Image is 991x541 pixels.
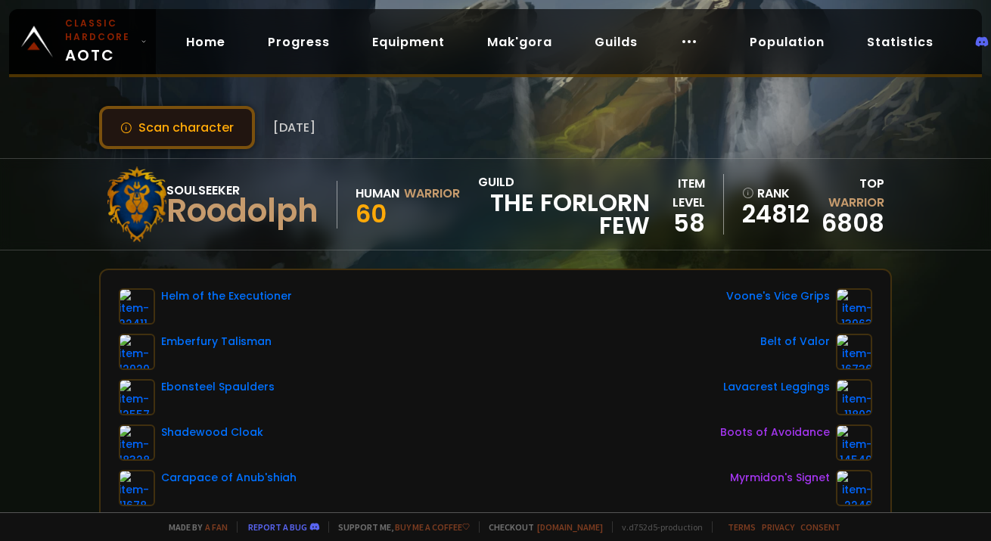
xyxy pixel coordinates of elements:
[855,26,946,58] a: Statistics
[537,521,603,533] a: [DOMAIN_NAME]
[836,288,872,325] img: item-13963
[738,26,837,58] a: Population
[730,470,830,486] div: Myrmidon's Signet
[479,521,603,533] span: Checkout
[475,26,564,58] a: Mak'gora
[478,191,650,237] span: The Forlorn Few
[726,288,830,304] div: Voone's Vice Grips
[160,521,228,533] span: Made by
[328,521,470,533] span: Support me,
[161,288,292,304] div: Helm of the Executioner
[119,288,155,325] img: item-22411
[99,106,255,149] button: Scan character
[728,521,756,533] a: Terms
[822,206,884,240] a: 6808
[256,26,342,58] a: Progress
[119,424,155,461] img: item-18328
[742,203,801,225] a: 24812
[810,174,884,212] div: Top
[395,521,470,533] a: Buy me a coffee
[762,521,794,533] a: Privacy
[828,194,884,211] span: Warrior
[161,424,263,440] div: Shadewood Cloak
[205,521,228,533] a: a fan
[836,470,872,506] img: item-2246
[166,200,318,222] div: Roodolph
[760,334,830,350] div: Belt of Valor
[119,470,155,506] img: item-11678
[836,424,872,461] img: item-14549
[836,379,872,415] img: item-11802
[174,26,238,58] a: Home
[836,334,872,370] img: item-16736
[9,9,156,74] a: Classic HardcoreAOTC
[161,334,272,350] div: Emberfury Talisman
[161,470,297,486] div: Carapace of Anub'shiah
[650,212,705,235] div: 58
[119,334,155,370] img: item-12929
[273,118,315,137] span: [DATE]
[723,379,830,395] div: Lavacrest Leggings
[161,379,275,395] div: Ebonsteel Spaulders
[166,181,318,200] div: Soulseeker
[356,184,399,203] div: Human
[248,521,307,533] a: Report a bug
[800,521,840,533] a: Consent
[720,424,830,440] div: Boots of Avoidance
[65,17,135,67] span: AOTC
[612,521,703,533] span: v. d752d5 - production
[650,174,705,212] div: item level
[742,184,801,203] div: rank
[360,26,457,58] a: Equipment
[356,197,387,231] span: 60
[478,173,650,237] div: guild
[404,184,460,203] div: Warrior
[119,379,155,415] img: item-12557
[582,26,650,58] a: Guilds
[65,17,135,44] small: Classic Hardcore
